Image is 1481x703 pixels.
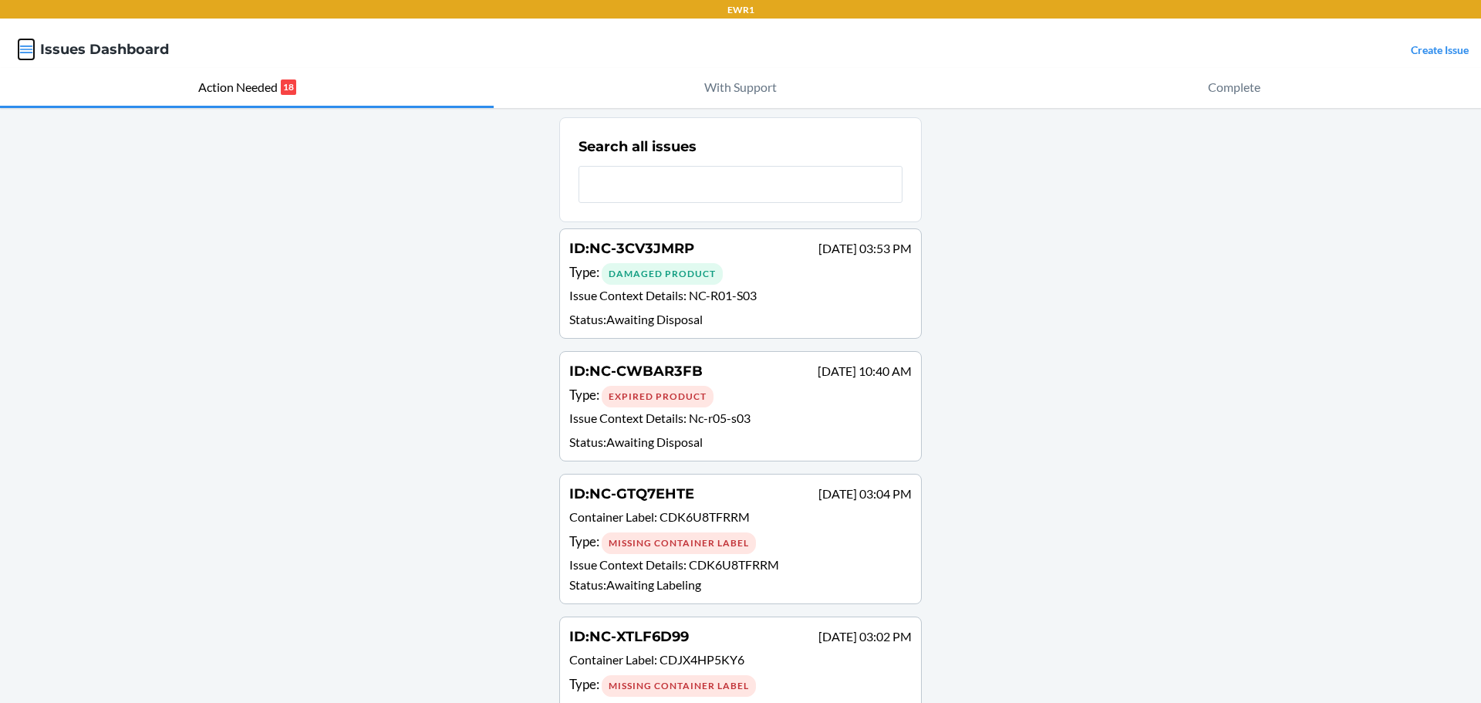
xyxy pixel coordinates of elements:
[818,239,912,258] p: [DATE] 03:53 PM
[198,78,278,96] p: Action Needed
[559,474,922,604] a: ID:NC-GTQ7EHTE[DATE] 03:04 PMContainer Label: CDK6U8TFRRMType: Missing Container LabelIssue Conte...
[818,627,912,646] p: [DATE] 03:02 PM
[602,263,723,285] div: Damaged Product
[704,78,777,96] p: With Support
[569,556,912,574] p: Issue Context Details :
[589,240,694,257] span: NC-3CV3JMRP
[689,288,757,302] span: NC-R01-S03
[660,509,750,524] span: CDK6U8TFRRM
[569,651,912,673] p: Container Label :
[559,228,922,339] a: ID:NC-3CV3JMRP[DATE] 03:53 PMType: Damaged ProductIssue Context Details: NC-R01-S03Status:Awaitin...
[987,68,1481,108] button: Complete
[818,362,912,380] p: [DATE] 10:40 AM
[494,68,987,108] button: With Support
[602,386,714,407] div: Expired Product
[281,79,296,95] p: 18
[569,361,703,381] h4: ID :
[569,627,689,647] h4: ID :
[569,484,694,504] h4: ID :
[569,576,912,594] p: Status : Awaiting Labeling
[818,485,912,503] p: [DATE] 03:04 PM
[569,433,912,451] p: Status : Awaiting Disposal
[569,385,912,407] div: Type :
[589,363,703,380] span: NC-CWBAR3FB
[1411,43,1469,56] a: Create Issue
[569,286,912,309] p: Issue Context Details :
[579,137,697,157] h2: Search all issues
[569,532,912,554] div: Type :
[569,508,912,530] p: Container Label :
[569,409,912,431] p: Issue Context Details :
[1208,78,1260,96] p: Complete
[569,674,912,697] div: Type :
[689,557,779,572] span: CDK6U8TFRRM
[569,238,694,259] h4: ID :
[589,485,694,502] span: NC-GTQ7EHTE
[40,39,169,59] h4: Issues Dashboard
[569,262,912,285] div: Type :
[589,628,689,645] span: NC-XTLF6D99
[602,532,756,554] div: Missing Container Label
[727,3,754,17] p: EWR1
[602,675,756,697] div: Missing Container Label
[569,310,912,329] p: Status : Awaiting Disposal
[689,411,751,425] span: Nc-r05-s03
[660,652,744,667] span: CDJX4HP5KY6
[559,351,922,461] a: ID:NC-CWBAR3FB[DATE] 10:40 AMType: Expired ProductIssue Context Details: Nc-r05-s03Status:Awaitin...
